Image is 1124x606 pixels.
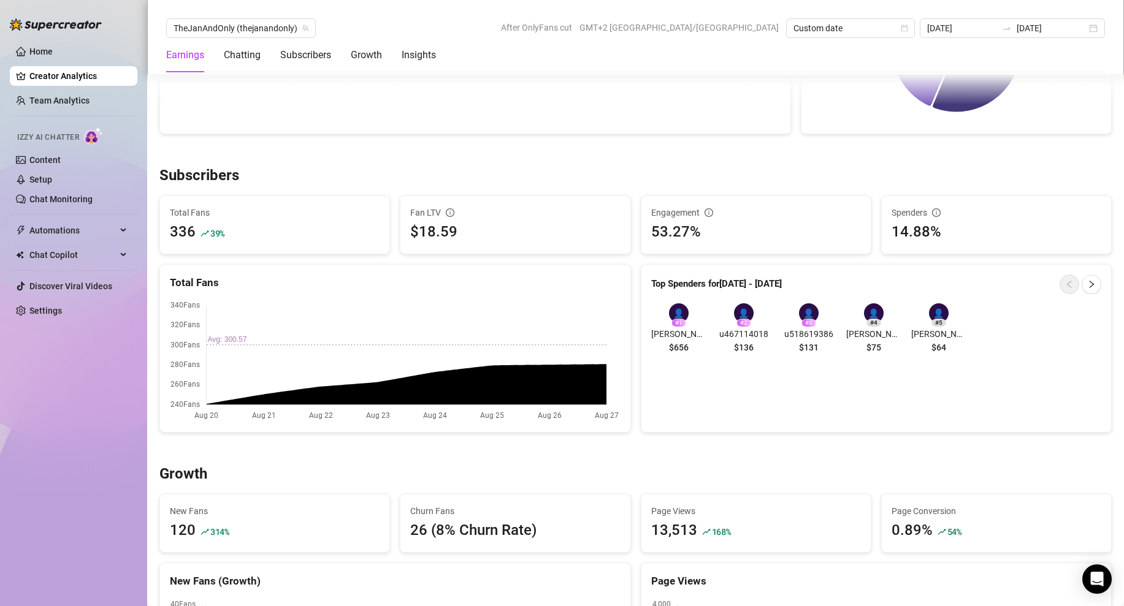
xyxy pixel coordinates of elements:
span: swap-right [1002,23,1012,33]
span: TheJanAndOnly (thejanandonly) [174,19,308,37]
span: Page Views [651,504,861,518]
span: info-circle [446,208,454,217]
span: $64 [931,341,946,354]
div: Page Views [651,573,1102,589]
span: Total Fans [170,206,380,219]
a: Chat Monitoring [29,194,93,204]
a: Home [29,47,53,56]
div: # 5 [931,319,946,327]
span: info-circle [705,208,713,217]
span: calendar [901,25,908,32]
a: Content [29,155,61,165]
h3: Subscribers [159,166,239,186]
h3: Growth [159,464,207,484]
span: Automations [29,221,117,240]
span: New Fans [170,504,380,518]
span: 54 % [947,526,962,537]
div: # 4 [866,319,881,327]
span: Custom date [793,19,908,37]
div: 👤 [929,303,949,323]
img: Chat Copilot [16,251,24,259]
div: $18.59 [410,221,620,244]
span: Izzy AI Chatter [17,132,79,143]
div: Engagement [651,206,861,219]
span: Page Conversion [892,504,1101,518]
div: Spenders [892,206,1101,219]
img: AI Chatter [84,127,103,145]
input: Start date [927,21,997,35]
a: Discover Viral Videos [29,281,112,291]
div: 👤 [669,303,689,323]
div: Growth [351,48,382,62]
span: [PERSON_NAME] [846,327,901,341]
span: Churn Fans [410,504,620,518]
div: # 2 [736,319,751,327]
span: right [1087,280,1096,289]
a: Creator Analytics [29,66,128,86]
span: GMT+2 [GEOGRAPHIC_DATA]/[GEOGRAPHIC_DATA] [579,18,779,37]
a: Team Analytics [29,96,90,105]
div: # 1 [671,319,686,327]
span: team [302,25,309,32]
span: $656 [669,341,689,354]
span: rise [938,528,946,536]
input: End date [1017,21,1087,35]
span: rise [201,528,209,536]
div: Chatting [224,48,261,62]
div: New Fans (Growth) [170,573,621,589]
span: 314 % [210,526,229,537]
img: logo-BBDzfeDw.svg [10,18,102,31]
div: Fan LTV [410,206,620,219]
div: 53.27% [651,221,861,244]
span: $75 [866,341,881,354]
div: Earnings [166,48,204,62]
div: # 3 [801,319,816,327]
div: 👤 [734,303,754,323]
span: rise [201,229,209,238]
div: 26 (8% Churn Rate) [410,519,620,542]
article: Top Spenders for [DATE] - [DATE] [651,277,782,292]
div: 336 [170,221,196,244]
div: 120 [170,519,196,542]
span: Chat Copilot [29,245,117,265]
div: 13,513 [651,519,697,542]
div: Total Fans [170,275,621,291]
span: 39 % [210,227,224,239]
span: 168 % [712,526,731,537]
span: thunderbolt [16,225,26,235]
div: 👤 [864,303,884,323]
span: [PERSON_NAME] [911,327,966,341]
span: [PERSON_NAME] ([PERSON_NAME]) [651,327,706,341]
span: $136 [734,341,754,354]
div: Subscribers [280,48,331,62]
div: 14.88% [892,221,1101,244]
span: $131 [799,341,819,354]
a: Setup [29,175,52,184]
span: u467114018 [716,327,771,341]
span: info-circle [932,208,941,217]
span: to [1002,23,1012,33]
span: After OnlyFans cut [501,18,572,37]
div: Insights [402,48,436,62]
span: u518619386 [781,327,836,341]
div: Open Intercom Messenger [1082,564,1112,594]
a: Settings [29,306,62,316]
div: 👤 [799,303,819,323]
div: 0.89% [892,519,933,542]
span: rise [702,528,711,536]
